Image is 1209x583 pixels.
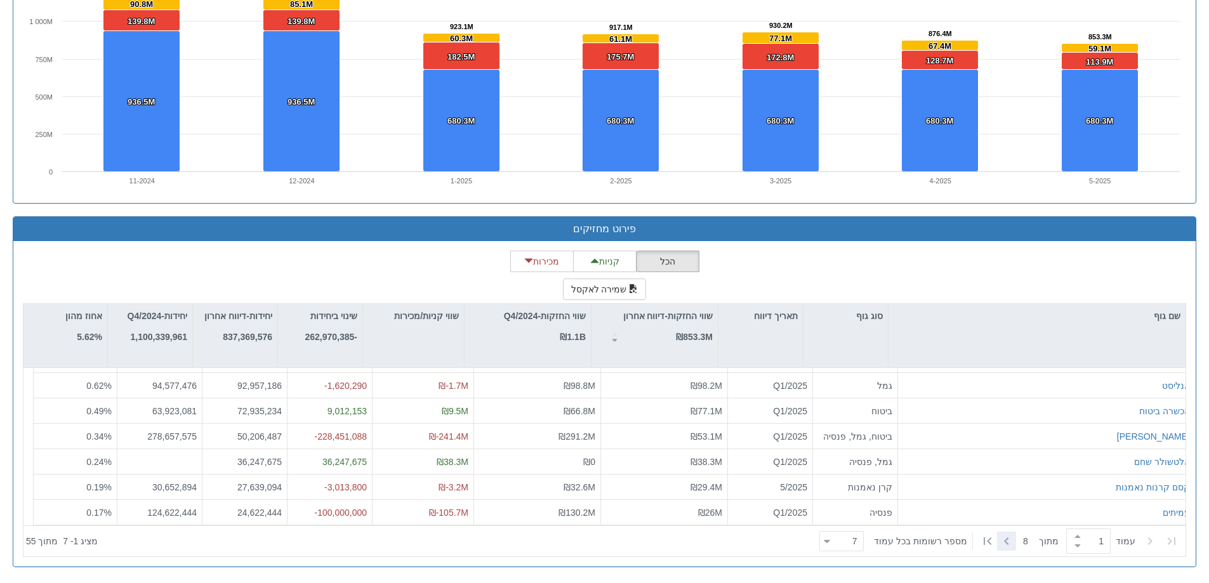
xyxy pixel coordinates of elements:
span: ₪38.3M [437,457,468,467]
div: שם גוף [889,304,1186,328]
tspan: 77.1M [769,34,792,43]
p: יחידות-דיווח אחרון [204,309,272,323]
tspan: 917.1M [609,23,633,31]
h3: פירוט מחזיקים [23,223,1186,235]
tspan: 923.1M [450,23,473,30]
div: תאריך דיווח [718,304,803,328]
text: 1-2025 [451,177,472,185]
div: 63,923,081 [122,405,197,417]
div: ביטוח [818,405,892,417]
span: ₪77.1M [690,406,722,416]
p: יחידות-Q4/2024 [128,309,187,323]
div: עמיתים [1163,506,1190,519]
span: ₪291.2M [558,431,595,442]
span: ₪-105.7M [429,508,468,518]
p: שינוי ביחידות [305,309,357,323]
div: Q1/2025 [733,379,807,392]
div: -3,013,800 [293,481,367,494]
div: שווי קניות/מכירות [363,304,464,328]
text: 5-2025 [1089,177,1111,185]
div: קרן נאמנות [818,481,892,494]
div: Q1/2025 [733,430,807,443]
span: ‏מספר רשומות בכל עמוד [874,535,967,547]
text: 12-2024 [289,177,314,185]
span: ₪-3.2M [439,482,468,492]
div: -1,620,290 [293,379,367,392]
p: שווי החזקות-Q4/2024 [504,309,586,323]
div: סוג גוף [803,304,888,328]
button: שמירה לאקסל [563,278,647,300]
span: ₪130.2M [558,508,595,518]
button: קניות [573,251,637,272]
strong: ₪1.1B [560,332,586,342]
div: 94,577,476 [122,379,197,392]
div: 0.49 % [39,405,112,417]
div: 92,957,186 [208,379,282,392]
div: Q1/2025 [733,405,807,417]
tspan: 182.5M [447,52,475,62]
tspan: 172.8M [767,53,794,62]
span: ₪98.8M [564,381,595,391]
tspan: 680.3M [447,116,475,126]
tspan: 936.5M [287,97,315,107]
text: 11-2024 [129,177,155,185]
tspan: 680.3M [926,116,953,126]
span: ₪-241.4M [429,431,468,442]
text: 750M [35,56,53,63]
text: 4-2025 [930,177,951,185]
span: ₪98.2M [690,381,722,391]
text: 2-2025 [610,177,631,185]
strong: 5.62% [77,332,102,342]
span: ₪66.8M [564,406,595,416]
tspan: 680.3M [767,116,794,126]
div: 9,012,153 [293,405,367,417]
div: ביטוח, גמל, פנסיה [818,430,892,443]
div: 30,652,894 [122,481,197,494]
p: שווי החזקות-דיווח אחרון [623,309,713,323]
text: 500M [35,93,53,101]
tspan: 139.8M [287,16,315,26]
div: 0.17 % [39,506,112,519]
div: 5/2025 [733,481,807,494]
span: ₪9.5M [442,406,468,416]
span: ₪53.1M [690,431,722,442]
div: 36,247,675 [208,455,282,468]
tspan: 930.2M [769,22,793,29]
tspan: 680.3M [607,116,634,126]
button: מכירות [510,251,574,272]
div: 24,622,444 [208,506,282,519]
tspan: 680.3M [1086,116,1113,126]
button: אנליסט [1162,379,1190,392]
button: אלטשולר שחם [1134,455,1190,468]
tspan: 60.3M [450,34,473,43]
div: 50,206,487 [208,430,282,443]
tspan: 139.8M [128,16,155,26]
tspan: 61.1M [609,34,632,44]
div: -228,451,088 [293,430,367,443]
button: הכשרה ביטוח [1139,405,1190,417]
span: ₪32.6M [564,482,595,492]
span: 8 [1023,535,1039,547]
strong: ₪853.3M [676,332,713,342]
div: 72,935,234 [208,405,282,417]
button: קסם קרנות נאמנות [1116,481,1190,494]
div: Q1/2025 [733,455,807,468]
strong: -262,970,385 [305,332,357,342]
div: 278,657,575 [122,430,197,443]
span: ₪38.3M [690,457,722,467]
div: [PERSON_NAME] [1117,430,1190,443]
div: גמל, פנסיה [818,455,892,468]
tspan: 936.5M [128,97,155,107]
span: ₪0 [583,457,595,467]
strong: 1,100,339,961 [130,332,187,342]
tspan: 175.7M [607,52,634,62]
div: 27,639,094 [208,481,282,494]
div: 124,622,444 [122,506,197,519]
tspan: 113.9M [1086,57,1113,67]
div: גמל [818,379,892,392]
text: 250M [35,131,53,138]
